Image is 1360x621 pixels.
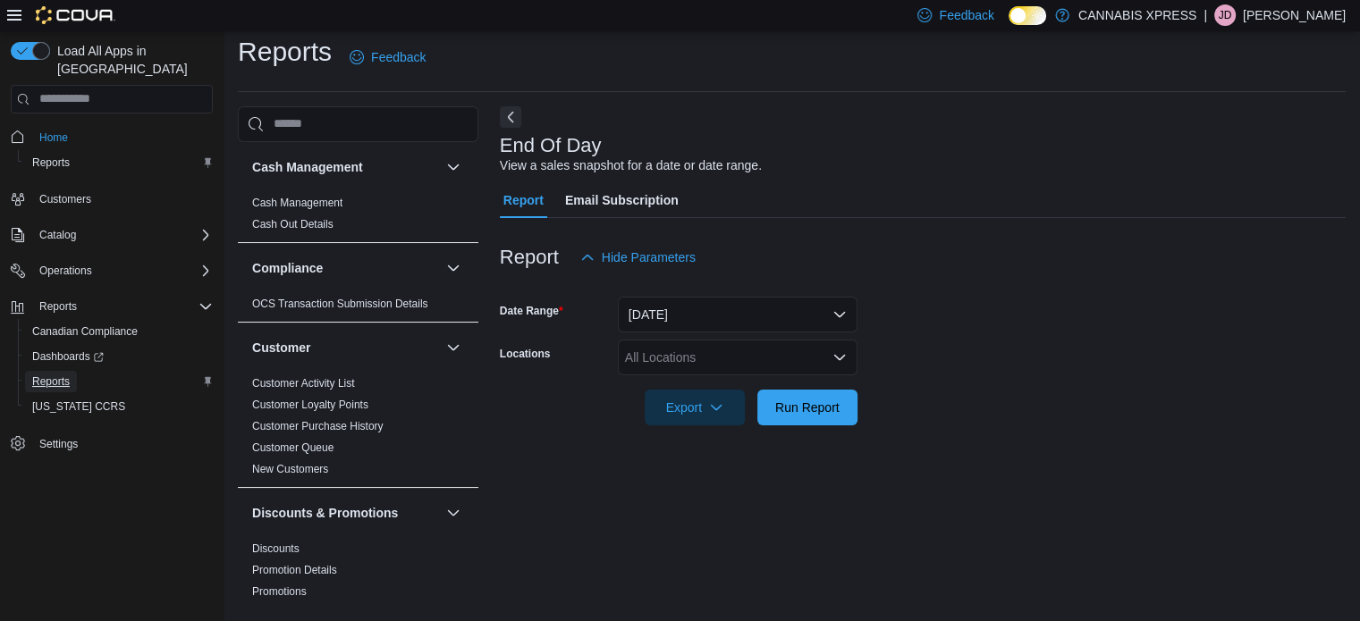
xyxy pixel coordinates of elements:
button: Catalog [32,224,83,246]
h3: Cash Management [252,158,363,176]
img: Cova [36,6,115,24]
span: Canadian Compliance [32,324,138,339]
nav: Complex example [11,117,213,503]
span: Home [32,126,213,148]
span: Customer Purchase History [252,419,384,433]
button: Reports [18,150,220,175]
button: Cash Management [443,156,464,178]
a: New Customers [252,463,328,475]
button: Reports [18,369,220,394]
a: Customer Purchase History [252,420,384,432]
a: Dashboards [25,346,111,367]
button: Discounts & Promotions [443,502,464,524]
button: Canadian Compliance [18,319,220,344]
span: Feedback [371,48,426,66]
a: Customer Loyalty Points [252,399,368,411]
button: Catalog [4,222,220,248]
p: | [1204,4,1207,26]
button: Open list of options [832,350,847,365]
button: Home [4,124,220,150]
span: Operations [32,260,213,281]
button: Reports [4,294,220,319]
span: Discounts [252,541,300,556]
a: Dashboards [18,344,220,369]
span: Customers [39,192,91,206]
span: Hide Parameters [602,248,696,266]
a: Settings [32,433,85,455]
span: Customers [32,188,213,210]
h3: Compliance [252,259,323,277]
a: Cash Management [252,197,342,209]
span: Reports [32,374,70,389]
button: Reports [32,296,84,317]
span: Reports [32,155,70,170]
button: Export [645,390,745,425]
h3: Report [500,247,559,268]
a: Customer Activity List [252,377,355,390]
span: Settings [39,437,78,451]
a: Discounts [252,542,300,555]
div: Jordan Desilva [1214,4,1236,26]
a: Feedback [342,39,433,75]
div: Compliance [238,293,478,322]
span: Feedback [939,6,993,24]
span: Dashboards [25,346,213,367]
span: Promotion Details [252,563,337,577]
span: Customer Queue [252,441,334,455]
a: Home [32,127,75,148]
a: [US_STATE] CCRS [25,396,132,417]
div: Cash Management [238,192,478,242]
a: OCS Transaction Submission Details [252,298,428,310]
button: Discounts & Promotions [252,504,439,522]
button: Compliance [443,257,464,279]
span: Reports [25,371,213,392]
span: Customer Loyalty Points [252,398,368,412]
span: Export [655,390,734,425]
p: CANNABIS XPRESS [1078,4,1196,26]
label: Locations [500,347,551,361]
span: Settings [32,432,213,454]
button: Customers [4,186,220,212]
span: Email Subscription [565,182,679,218]
button: Customer [252,339,439,357]
button: Compliance [252,259,439,277]
span: Reports [32,296,213,317]
div: View a sales snapshot for a date or date range. [500,156,762,175]
a: Customer Queue [252,441,334,454]
span: Catalog [32,224,213,246]
span: Run Report [775,399,840,416]
button: Next [500,106,521,128]
span: Load All Apps in [GEOGRAPHIC_DATA] [50,42,213,78]
span: Washington CCRS [25,396,213,417]
div: Customer [238,373,478,487]
button: Hide Parameters [573,239,703,275]
button: Run Report [757,390,857,425]
h1: Reports [238,34,332,70]
span: [US_STATE] CCRS [32,399,125,414]
label: Date Range [500,304,563,318]
h3: Customer [252,339,310,357]
span: Dashboards [32,349,104,364]
a: Reports [25,371,77,392]
span: Operations [39,264,92,278]
a: Reports [25,152,77,173]
span: Reports [39,299,77,314]
span: Reports [25,152,213,173]
div: Discounts & Promotions [238,538,478,609]
button: [US_STATE] CCRS [18,394,220,419]
button: Customer [443,337,464,358]
input: Dark Mode [1009,6,1046,25]
span: OCS Transaction Submission Details [252,297,428,311]
a: Promotion Details [252,564,337,576]
span: JD [1219,4,1232,26]
span: Dark Mode [1009,25,1009,26]
a: Cash Out Details [252,218,334,231]
p: [PERSON_NAME] [1243,4,1346,26]
span: Cash Out Details [252,217,334,231]
a: Promotions [252,585,307,598]
button: Cash Management [252,158,439,176]
button: Operations [4,258,220,283]
h3: Discounts & Promotions [252,504,398,522]
span: Report [503,182,544,218]
button: Operations [32,260,99,281]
